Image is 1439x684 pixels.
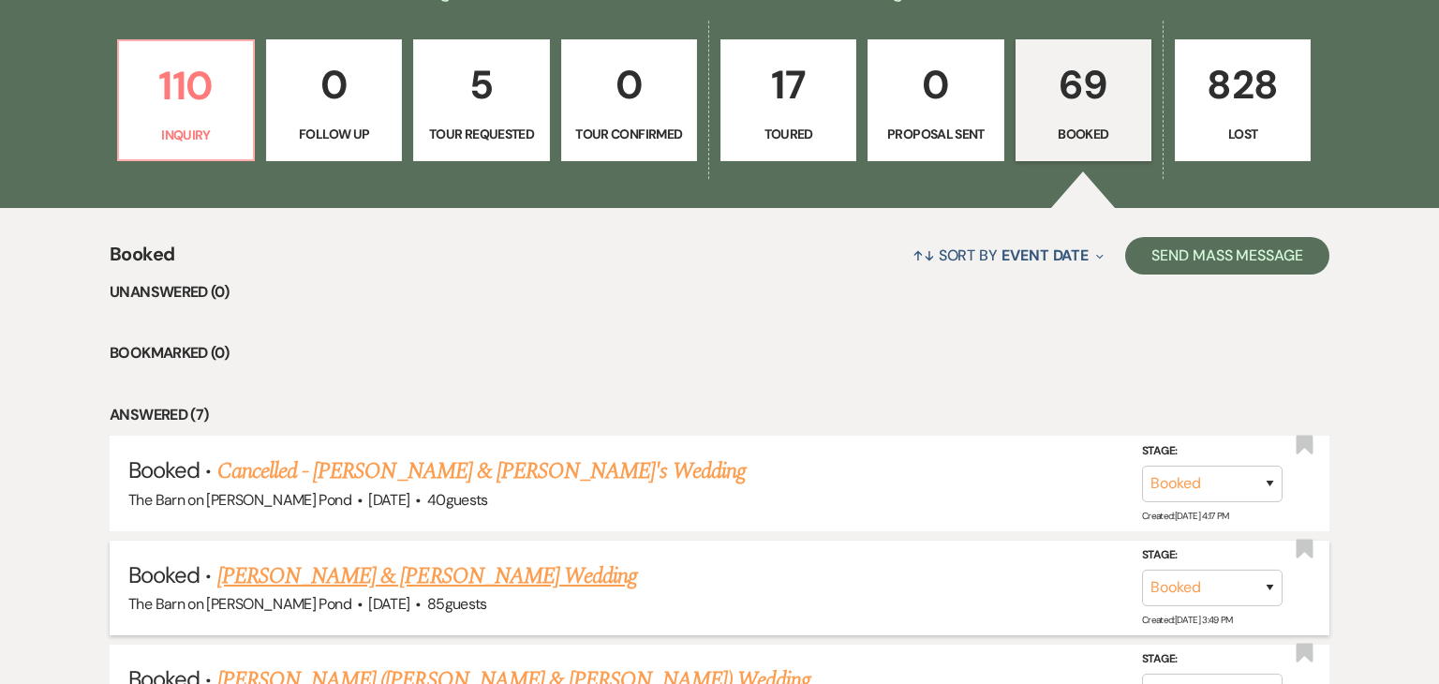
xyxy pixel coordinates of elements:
[130,54,242,117] p: 110
[1187,53,1298,116] p: 828
[128,490,351,510] span: The Barn on [PERSON_NAME] Pond
[368,490,409,510] span: [DATE]
[733,53,844,116] p: 17
[1016,39,1151,161] a: 69Booked
[413,39,549,161] a: 5Tour Requested
[733,124,844,144] p: Toured
[1142,614,1233,626] span: Created: [DATE] 3:49 PM
[110,280,1329,305] li: Unanswered (0)
[1142,441,1283,462] label: Stage:
[1187,124,1298,144] p: Lost
[110,403,1329,427] li: Answered (7)
[1175,39,1311,161] a: 828Lost
[561,39,697,161] a: 0Tour Confirmed
[110,240,174,280] span: Booked
[117,39,255,161] a: 110Inquiry
[720,39,856,161] a: 17Toured
[868,39,1003,161] a: 0Proposal Sent
[880,124,991,144] p: Proposal Sent
[573,124,685,144] p: Tour Confirmed
[427,594,487,614] span: 85 guests
[1142,649,1283,670] label: Stage:
[1142,545,1283,566] label: Stage:
[110,341,1329,365] li: Bookmarked (0)
[427,490,488,510] span: 40 guests
[128,560,200,589] span: Booked
[573,53,685,116] p: 0
[368,594,409,614] span: [DATE]
[425,53,537,116] p: 5
[880,53,991,116] p: 0
[905,230,1111,280] button: Sort By Event Date
[1142,510,1229,522] span: Created: [DATE] 4:17 PM
[1001,245,1089,265] span: Event Date
[128,594,351,614] span: The Barn on [PERSON_NAME] Pond
[425,124,537,144] p: Tour Requested
[1028,53,1139,116] p: 69
[278,53,390,116] p: 0
[1028,124,1139,144] p: Booked
[128,455,200,484] span: Booked
[278,124,390,144] p: Follow Up
[217,559,637,593] a: [PERSON_NAME] & [PERSON_NAME] Wedding
[266,39,402,161] a: 0Follow Up
[217,454,746,488] a: Cancelled - [PERSON_NAME] & [PERSON_NAME]'s Wedding
[130,125,242,145] p: Inquiry
[1125,237,1329,275] button: Send Mass Message
[912,245,935,265] span: ↑↓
